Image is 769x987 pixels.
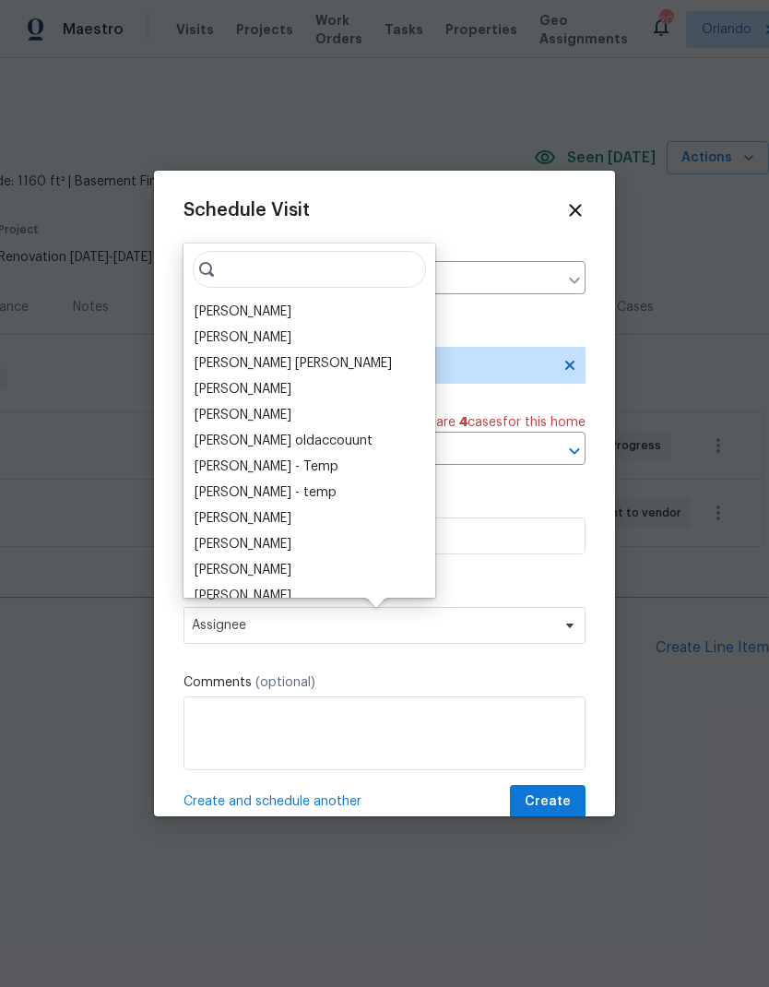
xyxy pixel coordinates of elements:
div: [PERSON_NAME] [195,587,291,605]
div: [PERSON_NAME] [195,509,291,528]
div: [PERSON_NAME] oldaccouunt [195,432,373,450]
div: [PERSON_NAME] [195,303,291,321]
span: (optional) [255,676,315,689]
div: [PERSON_NAME] - temp [195,483,337,502]
span: Create [525,791,571,814]
label: Home [183,243,586,261]
div: [PERSON_NAME] [195,535,291,553]
span: Assignee [192,618,553,633]
button: Create [510,785,586,819]
div: [PERSON_NAME] - Temp [195,458,338,476]
span: There are case s for this home [401,413,586,432]
span: Create and schedule another [183,792,361,811]
div: [PERSON_NAME] [195,561,291,579]
span: Schedule Visit [183,201,310,220]
div: [PERSON_NAME] [195,380,291,398]
label: Comments [183,673,586,692]
div: [PERSON_NAME] [195,406,291,424]
div: [PERSON_NAME] [195,328,291,347]
div: [PERSON_NAME] [PERSON_NAME] [195,354,392,373]
span: Close [565,200,586,220]
button: Open [562,438,587,464]
span: 4 [459,416,467,429]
